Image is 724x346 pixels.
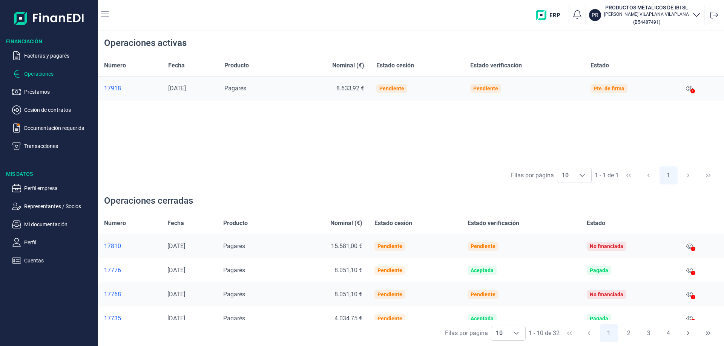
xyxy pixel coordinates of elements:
button: Transacciones [12,142,95,151]
span: 8.051,10 € [334,267,362,274]
button: First Page [560,324,578,342]
div: [DATE] [167,242,211,250]
button: Mi documentación [12,220,95,229]
button: Operaciones [12,69,95,78]
div: Pendiente [377,316,402,322]
div: Pendiente [473,85,498,91]
span: Nominal (€) [330,219,362,228]
p: Mi documentación [24,220,95,229]
p: [PERSON_NAME] VILAPLANA VILAPLANA [604,11,689,17]
div: Pendiente [471,291,495,297]
p: Cuentas [24,256,95,265]
span: 10 [491,326,507,340]
button: Next Page [679,324,697,342]
span: Estado verificación [470,61,522,70]
span: 1 - 10 de 32 [529,330,560,336]
p: Representantes / Socios [24,202,95,211]
a: 17918 [104,85,156,92]
div: Filas por página [511,171,554,180]
span: Nominal (€) [332,61,364,70]
p: Perfil [24,238,95,247]
div: Aceptada [471,316,494,322]
span: Estado cesión [376,61,414,70]
div: Pte. de firma [594,85,624,91]
p: Perfil empresa [24,184,95,193]
div: Choose [507,326,525,340]
p: PR [592,11,598,19]
span: Producto [224,61,249,70]
span: Número [104,61,126,70]
button: Last Page [699,324,717,342]
div: Pendiente [377,291,402,297]
p: Operaciones [24,69,95,78]
a: 17776 [104,267,155,274]
div: Operaciones cerradas [104,195,193,207]
a: 17768 [104,291,155,298]
div: Filas por página [445,329,488,338]
span: 4.034,75 € [334,315,362,322]
div: Aceptada [471,267,494,273]
button: Perfil empresa [12,184,95,193]
a: 17810 [104,242,155,250]
button: Page 1 [600,324,618,342]
button: Page 3 [640,324,658,342]
img: erp [536,10,566,20]
span: Pagarés [223,242,245,250]
div: [DATE] [168,85,212,92]
button: Previous Page [640,166,658,184]
div: No financiada [590,243,623,249]
button: Last Page [699,166,717,184]
span: Fecha [168,61,185,70]
span: 10 [557,168,573,183]
div: Pagada [590,316,608,322]
div: No financiada [590,291,623,297]
p: Transacciones [24,142,95,151]
button: Page 2 [620,324,638,342]
span: Estado [591,61,609,70]
button: Préstamos [12,87,95,96]
span: Pagarés [223,267,245,274]
span: 1 - 1 de 1 [595,172,619,178]
div: [DATE] [167,291,211,298]
p: Facturas y pagarés [24,51,95,60]
span: Pagarés [224,85,246,92]
div: Pendiente [471,243,495,249]
div: Pagada [590,267,608,273]
div: Pendiente [379,85,404,91]
span: Número [104,219,126,228]
span: Estado [587,219,605,228]
span: 15.581,00 € [331,242,362,250]
button: Previous Page [580,324,598,342]
span: 8.633,92 € [336,85,364,92]
span: Producto [223,219,248,228]
div: [DATE] [167,267,211,274]
span: Estado cesión [374,219,412,228]
img: Logo de aplicación [14,6,84,30]
p: Préstamos [24,87,95,96]
span: 8.051,10 € [334,291,362,298]
button: First Page [620,166,638,184]
a: 17735 [104,315,155,322]
button: Representantes / Socios [12,202,95,211]
button: Cuentas [12,256,95,265]
small: Copiar cif [633,19,660,25]
button: Cesión de contratos [12,105,95,114]
button: Facturas y pagarés [12,51,95,60]
button: PRPRODUCTOS METALICOS DE IBI SL[PERSON_NAME] VILAPLANA VILAPLANA(B54487491) [589,4,701,26]
button: Documentación requerida [12,123,95,133]
div: Pendiente [377,267,402,273]
span: Pagarés [223,291,245,298]
p: Documentación requerida [24,123,95,133]
p: Cesión de contratos [24,105,95,114]
div: Choose [573,168,591,183]
span: Pagarés [223,315,245,322]
div: Operaciones activas [104,37,187,49]
button: Page 1 [660,166,678,184]
div: [DATE] [167,315,211,322]
button: Perfil [12,238,95,247]
button: Page 4 [660,324,678,342]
